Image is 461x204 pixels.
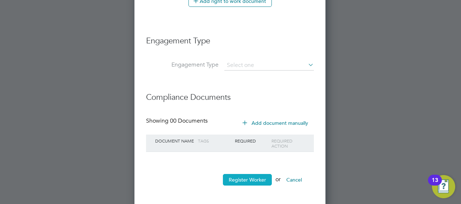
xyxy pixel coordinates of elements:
[270,135,307,152] div: Required Action
[196,135,233,147] div: Tags
[432,175,455,198] button: Open Resource Center, 13 new notifications
[224,60,314,71] input: Select one
[146,29,314,46] h3: Engagement Type
[223,174,272,186] button: Register Worker
[432,180,438,190] div: 13
[233,135,270,147] div: Required
[170,117,208,124] span: 00 Documents
[146,174,314,193] li: or
[146,85,314,103] h3: Compliance Documents
[146,61,219,69] label: Engagement Type
[153,135,196,147] div: Document Name
[281,174,308,186] button: Cancel
[146,117,209,125] div: Showing
[237,117,314,129] button: Add document manually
